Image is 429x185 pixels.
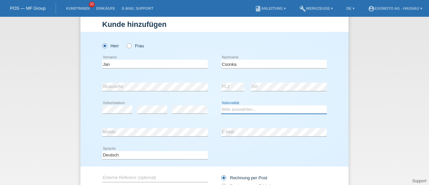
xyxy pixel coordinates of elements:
label: Frau [127,43,144,48]
a: buildWerkzeuge ▾ [296,6,336,10]
a: E-Mail Support [119,6,157,10]
label: Herr [102,43,119,48]
a: Support [412,179,426,183]
span: 33 [89,2,95,7]
input: Herr [102,43,107,48]
a: account_circleEsomoto AG - Hagnau ▾ [365,6,426,10]
a: POS — MF Group [10,6,46,11]
input: Rechnung per Post [221,175,226,184]
a: Einkäufe [93,6,118,10]
i: book [255,5,261,12]
a: bookAnleitung ▾ [251,6,289,10]
i: build [299,5,306,12]
a: Kund*innen [63,6,93,10]
a: DE ▾ [343,6,358,10]
h1: Kunde hinzufügen [102,20,327,29]
input: Frau [127,43,131,48]
label: Rechnung per Post [221,175,267,180]
i: account_circle [368,5,375,12]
